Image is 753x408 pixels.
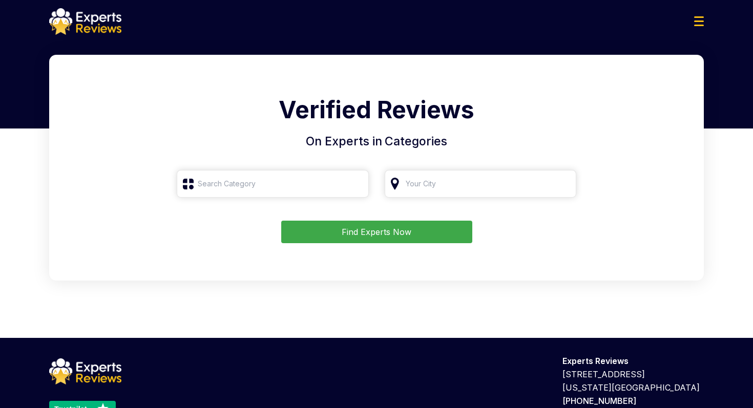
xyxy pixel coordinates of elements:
[694,16,704,26] img: Menu Icon
[177,170,369,198] input: Search Category
[49,358,121,385] img: logo
[562,381,704,394] p: [US_STATE][GEOGRAPHIC_DATA]
[562,394,704,407] p: [PHONE_NUMBER]
[562,354,704,368] p: Experts Reviews
[281,221,472,243] button: Find Experts Now
[49,8,121,35] img: logo
[61,133,692,151] h4: On Experts in Categories
[562,368,704,381] p: [STREET_ADDRESS]
[385,170,577,198] input: Your City
[61,92,692,133] h1: Verified Reviews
